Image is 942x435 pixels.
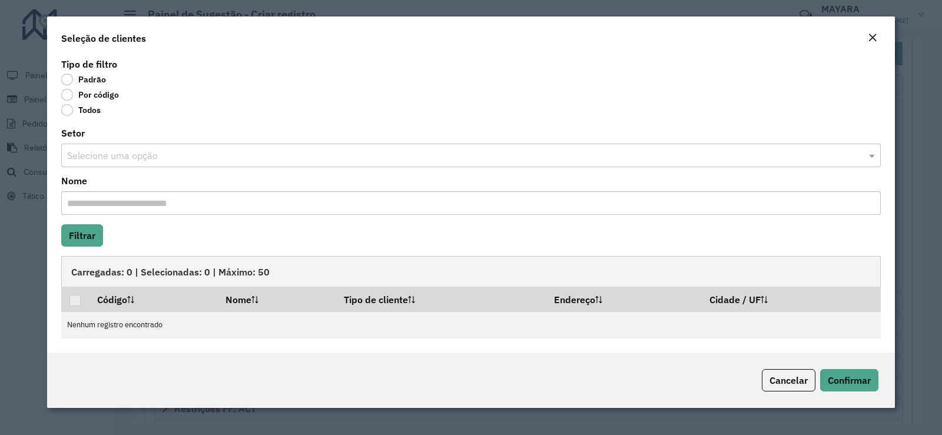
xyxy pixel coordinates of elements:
label: Padrão [61,74,106,85]
span: Confirmar [828,374,871,386]
label: Nome [61,174,87,188]
th: Cidade / UF [701,287,880,311]
button: Filtrar [61,224,103,247]
td: Nenhum registro encontrado [61,312,881,338]
button: Close [864,31,881,46]
button: Confirmar [820,369,878,391]
label: Tipo de filtro [61,57,117,71]
th: Endereço [546,287,702,311]
h4: Seleção de clientes [61,31,146,45]
th: Código [89,287,217,311]
em: Fechar [868,33,877,42]
div: Carregadas: 0 | Selecionadas: 0 | Máximo: 50 [61,256,881,287]
label: Por código [61,89,119,101]
th: Nome [217,287,336,311]
label: Todos [61,104,101,116]
span: Cancelar [769,374,808,386]
label: Setor [61,126,85,140]
th: Tipo de cliente [336,287,546,311]
button: Cancelar [762,369,815,391]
